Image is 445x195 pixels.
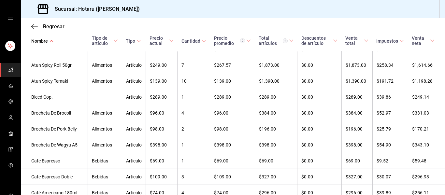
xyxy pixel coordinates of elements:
[341,57,372,73] td: $1,873.00
[297,169,342,185] td: $0.00
[88,169,122,185] td: Bebidas
[146,121,178,137] td: $98.00
[255,105,297,121] td: $384.00
[146,137,178,153] td: $398.00
[376,38,404,44] span: Impuestos
[372,73,408,89] td: $191.72
[178,121,210,137] td: 2
[122,105,146,121] td: Artículo
[88,137,122,153] td: Alimentos
[50,5,140,13] h3: Sucursal: Hotaru ([PERSON_NAME])
[31,38,54,44] span: Nombre
[21,89,88,105] td: Bleed Cop.
[255,89,297,105] td: $289.00
[255,73,297,89] td: $1,390.00
[240,38,245,43] svg: Precio promedio = Total artículos / cantidad
[408,137,445,153] td: $343.10
[345,35,363,46] div: Venta total
[412,35,435,46] span: Venta neta
[297,153,342,169] td: $0.00
[31,23,65,30] button: Regresar
[372,137,408,153] td: $54.90
[43,23,65,30] span: Regresar
[408,153,445,169] td: $59.48
[122,153,146,169] td: Artículo
[372,169,408,185] td: $30.07
[21,57,88,73] td: Atun Spicy Roll 50gr
[146,57,178,73] td: $249.00
[210,73,255,89] td: $139.00
[88,89,122,105] td: -
[146,169,178,185] td: $109.00
[210,169,255,185] td: $109.00
[372,105,408,121] td: $52.97
[178,153,210,169] td: 1
[122,89,146,105] td: Artículo
[341,169,372,185] td: $327.00
[178,105,210,121] td: 4
[297,57,342,73] td: $0.00
[88,105,122,121] td: Alimentos
[408,73,445,89] td: $1,198.28
[408,105,445,121] td: $331.03
[345,35,368,46] span: Venta total
[255,153,297,169] td: $69.00
[88,153,122,169] td: Bebidas
[341,121,372,137] td: $196.00
[341,137,372,153] td: $398.00
[408,121,445,137] td: $170.21
[88,73,122,89] td: Alimentos
[178,169,210,185] td: 3
[214,35,245,46] div: Precio promedio
[341,153,372,169] td: $69.00
[92,35,118,46] span: Tipo de artículo
[181,38,206,44] span: Cantidad
[255,169,297,185] td: $327.00
[283,38,288,43] svg: El total artículos considera cambios de precios en los artículos así como costos adicionales por ...
[21,153,88,169] td: Cafe Espresso
[122,57,146,73] td: Artículo
[341,105,372,121] td: $384.00
[297,105,342,121] td: $0.00
[372,153,408,169] td: $9.52
[146,153,178,169] td: $69.00
[297,137,342,153] td: $0.00
[88,121,122,137] td: Alimentos
[21,137,88,153] td: Brocheta De Wagyu A5
[255,57,297,73] td: $1,873.00
[372,121,408,137] td: $25.79
[88,57,122,73] td: Alimentos
[259,35,293,46] span: Total artículos
[31,38,48,44] div: Nombre
[297,89,342,105] td: $0.00
[122,121,146,137] td: Artículo
[21,169,88,185] td: Cafe Espresso Doble
[178,57,210,73] td: 7
[255,121,297,137] td: $196.00
[92,35,112,46] div: Tipo de artículo
[150,35,174,46] span: Precio actual
[341,89,372,105] td: $289.00
[341,73,372,89] td: $1,390.00
[210,57,255,73] td: $267.57
[210,153,255,169] td: $69.00
[146,73,178,89] td: $139.00
[8,17,13,22] button: open drawer
[178,89,210,105] td: 1
[210,137,255,153] td: $398.00
[408,169,445,185] td: $296.93
[408,57,445,73] td: $1,614.66
[210,121,255,137] td: $98.00
[372,89,408,105] td: $39.86
[21,73,88,89] td: Atun Spicy Temaki
[178,73,210,89] td: 10
[122,137,146,153] td: Artículo
[297,73,342,89] td: $0.00
[181,38,200,44] div: Cantidad
[126,38,141,44] span: Tipo
[178,137,210,153] td: 1
[210,105,255,121] td: $96.00
[21,121,88,137] td: Brocheta De Pork Belly
[210,89,255,105] td: $289.00
[372,57,408,73] td: $258.34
